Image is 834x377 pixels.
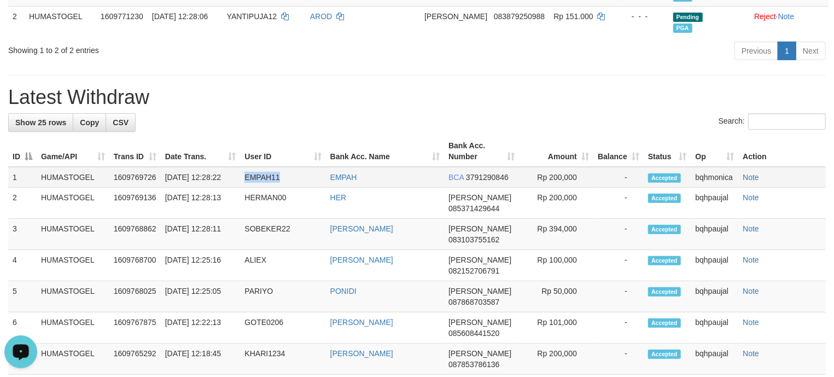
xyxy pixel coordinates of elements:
[448,235,499,244] span: Copy 083103755162 to clipboard
[494,12,545,21] span: Copy 083879250988 to clipboard
[109,167,161,188] td: 1609769726
[152,12,208,21] span: [DATE] 12:28:06
[691,188,739,219] td: bqhpaujal
[691,136,739,167] th: Op: activate to sort column ascending
[519,312,593,344] td: Rp 101,000
[109,250,161,281] td: 1609768700
[778,42,796,60] a: 1
[37,312,109,344] td: HUMASTOGEL
[37,219,109,250] td: HUMASTOGEL
[37,250,109,281] td: HUMASTOGEL
[593,281,644,312] td: -
[8,188,37,219] td: 2
[648,350,681,359] span: Accepted
[719,113,826,130] label: Search:
[593,167,644,188] td: -
[8,312,37,344] td: 6
[4,4,37,37] button: Open LiveChat chat widget
[593,312,644,344] td: -
[240,250,325,281] td: ALIEX
[8,6,25,37] td: 2
[673,13,703,22] span: Pending
[227,12,277,21] span: YANTIPUJA12
[101,12,143,21] span: 1609771230
[743,256,759,264] a: Note
[161,312,241,344] td: [DATE] 12:22:13
[750,6,829,37] td: ·
[778,12,795,21] a: Note
[330,173,357,182] a: EMPAH
[80,118,99,127] span: Copy
[240,344,325,375] td: KHARI1234
[240,136,325,167] th: User ID: activate to sort column ascending
[448,193,511,202] span: [PERSON_NAME]
[691,344,739,375] td: bqhpaujal
[519,167,593,188] td: Rp 200,000
[113,118,129,127] span: CSV
[161,136,241,167] th: Date Trans.: activate to sort column ascending
[553,12,593,21] span: Rp 151.000
[37,281,109,312] td: HUMASTOGEL
[240,281,325,312] td: PARIYO
[8,40,339,56] div: Showing 1 to 2 of 2 entries
[240,167,325,188] td: EMPAH11
[326,136,444,167] th: Bank Acc. Name: activate to sort column ascending
[691,250,739,281] td: bqhpaujal
[330,256,393,264] a: [PERSON_NAME]
[593,250,644,281] td: -
[648,194,681,203] span: Accepted
[330,193,347,202] a: HER
[448,266,499,275] span: Copy 082152706791 to clipboard
[448,173,464,182] span: BCA
[8,136,37,167] th: ID: activate to sort column descending
[109,344,161,375] td: 1609765292
[448,224,511,233] span: [PERSON_NAME]
[738,136,826,167] th: Action
[161,344,241,375] td: [DATE] 12:18:45
[106,113,136,132] a: CSV
[240,188,325,219] td: HERMAN00
[330,318,393,327] a: [PERSON_NAME]
[734,42,778,60] a: Previous
[448,204,499,213] span: Copy 085371429644 to clipboard
[519,344,593,375] td: Rp 200,000
[448,287,511,295] span: [PERSON_NAME]
[8,219,37,250] td: 3
[161,281,241,312] td: [DATE] 12:25:05
[109,219,161,250] td: 1609768862
[644,136,691,167] th: Status: activate to sort column ascending
[73,113,106,132] a: Copy
[424,12,487,21] span: [PERSON_NAME]
[330,349,393,358] a: [PERSON_NAME]
[109,188,161,219] td: 1609769136
[310,12,332,21] a: AROD
[593,344,644,375] td: -
[648,256,681,265] span: Accepted
[109,281,161,312] td: 1609768025
[8,167,37,188] td: 1
[8,113,73,132] a: Show 25 rows
[519,136,593,167] th: Amount: activate to sort column ascending
[743,224,759,233] a: Note
[161,219,241,250] td: [DATE] 12:28:11
[448,256,511,264] span: [PERSON_NAME]
[330,224,393,233] a: [PERSON_NAME]
[448,318,511,327] span: [PERSON_NAME]
[743,287,759,295] a: Note
[466,173,509,182] span: Copy 3791290846 to clipboard
[109,136,161,167] th: Trans ID: activate to sort column ascending
[8,281,37,312] td: 5
[448,298,499,306] span: Copy 087868703587 to clipboard
[240,219,325,250] td: SOBEKER22
[673,24,692,33] span: Marked by bqhpaujal
[37,344,109,375] td: HUMASTOGEL
[15,118,66,127] span: Show 25 rows
[743,173,759,182] a: Note
[754,12,776,21] a: Reject
[8,86,826,108] h1: Latest Withdraw
[161,167,241,188] td: [DATE] 12:28:22
[519,250,593,281] td: Rp 100,000
[109,312,161,344] td: 1609767875
[593,188,644,219] td: -
[444,136,519,167] th: Bank Acc. Number: activate to sort column ascending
